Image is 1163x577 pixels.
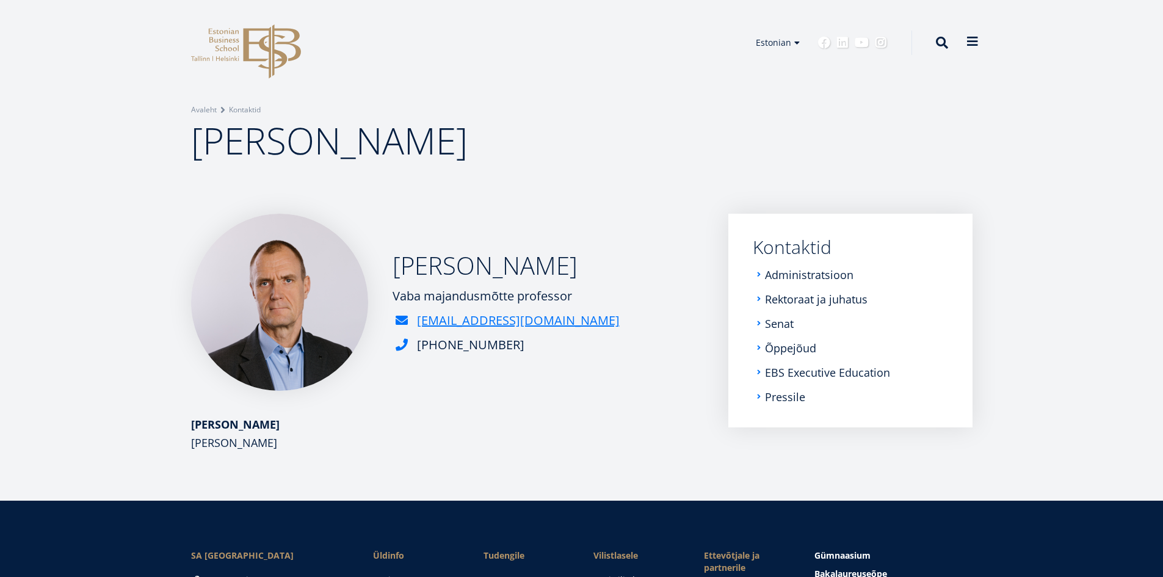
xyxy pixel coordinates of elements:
a: Administratsioon [765,269,853,281]
a: Linkedin [836,37,849,49]
span: [PERSON_NAME] [191,115,468,165]
div: [PERSON_NAME] [191,415,704,434]
span: Üldinfo [373,550,459,562]
a: Youtube [855,37,869,49]
a: [EMAIL_ADDRESS][DOMAIN_NAME] [417,311,620,330]
a: Avaleht [191,104,217,116]
a: EBS Executive Education [765,366,890,379]
div: SA [GEOGRAPHIC_DATA] [191,550,349,562]
a: Õppejõud [765,342,816,354]
a: Facebook [818,37,830,49]
a: Gümnaasium [814,550,972,562]
a: Instagram [875,37,887,49]
h2: [PERSON_NAME] [393,250,620,281]
a: Pressile [765,391,805,403]
span: Vilistlasele [593,550,679,562]
a: Senat [765,318,794,330]
p: [PERSON_NAME] [191,434,704,452]
a: Kontaktid [753,238,948,256]
a: Kontaktid [229,104,261,116]
span: Ettevõtjale ja partnerile [704,550,790,574]
a: Rektoraat ja juhatus [765,293,868,305]
span: Gümnaasium [814,550,871,561]
div: [PHONE_NUMBER] [417,336,524,354]
img: Hardo Pajula [191,214,368,391]
a: Tudengile [484,550,570,562]
div: Vaba majandusmõtte professor [393,287,620,305]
